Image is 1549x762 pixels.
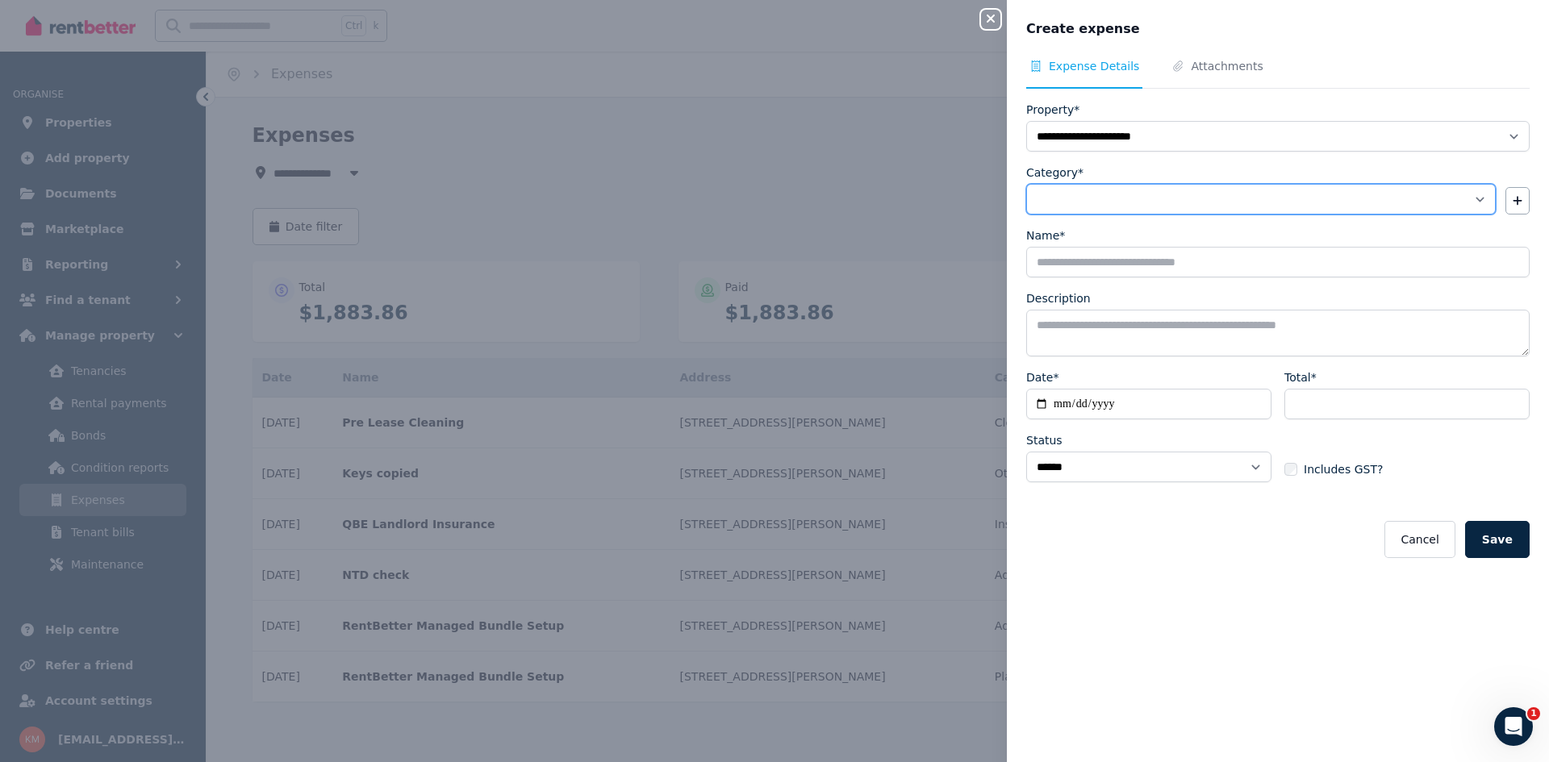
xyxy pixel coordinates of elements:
[1304,461,1383,477] span: Includes GST?
[1527,707,1540,720] span: 1
[1494,707,1533,746] iframe: Intercom live chat
[1026,164,1083,181] label: Category*
[1384,521,1455,558] button: Cancel
[1026,227,1065,244] label: Name*
[1026,432,1063,448] label: Status
[1026,290,1091,306] label: Description
[1284,369,1317,385] label: Total*
[1026,58,1530,89] nav: Tabs
[1026,102,1079,118] label: Property*
[1049,58,1139,74] span: Expense Details
[1026,369,1058,385] label: Date*
[1191,58,1263,74] span: Attachments
[1465,521,1530,558] button: Save
[1026,19,1140,39] span: Create expense
[1284,463,1297,476] input: Includes GST?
